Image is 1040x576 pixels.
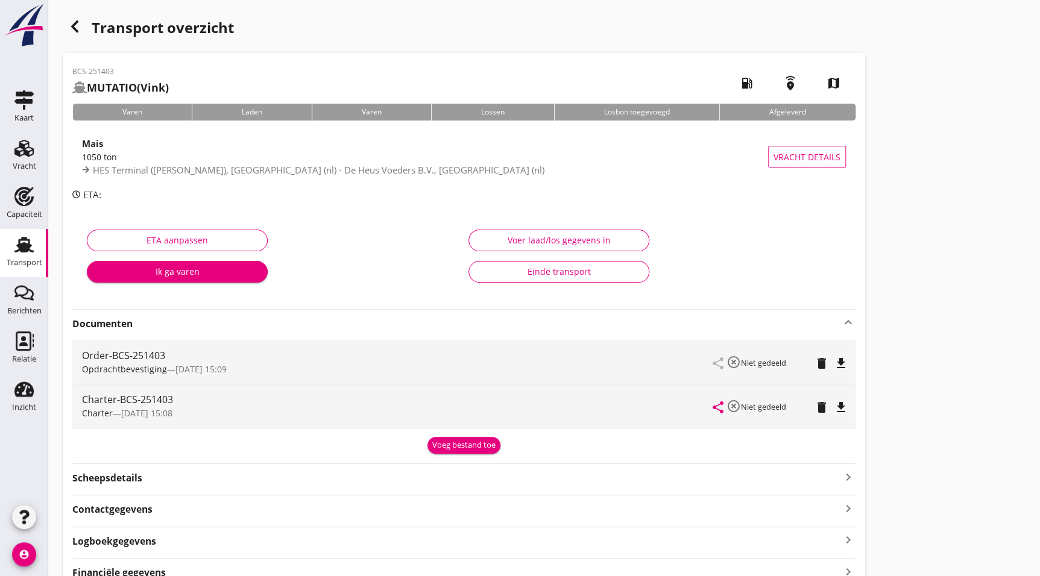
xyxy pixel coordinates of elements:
[2,3,46,48] img: logo-small.a267ee39.svg
[175,363,227,375] span: [DATE] 15:09
[427,437,500,454] button: Voeg bestand toe
[82,348,713,363] div: Order-BCS-251403
[93,164,544,176] span: HES Terminal ([PERSON_NAME]), [GEOGRAPHIC_DATA] (nl) - De Heus Voeders B.V., [GEOGRAPHIC_DATA] (nl)
[468,230,649,251] button: Voer laad/los gegevens in
[12,355,36,363] div: Relatie
[87,261,268,283] button: Ik ga varen
[192,104,312,121] div: Laden
[774,66,807,100] i: emergency_share
[7,210,42,218] div: Capaciteit
[14,114,34,122] div: Kaart
[719,104,856,121] div: Afgeleverd
[468,261,649,283] button: Einde transport
[711,400,725,415] i: share
[82,363,167,375] span: Opdrachtbevestiging
[479,265,639,278] div: Einde transport
[815,400,829,415] i: delete
[432,439,496,451] div: Voeg bestand toe
[841,532,856,548] i: keyboard_arrow_right
[12,542,36,566] i: account_circle
[82,137,103,149] strong: Mais
[82,151,768,163] div: 1050 ton
[82,407,713,419] div: —
[87,230,268,251] button: ETA aanpassen
[72,66,169,77] p: BCS-251403
[817,66,851,100] i: map
[72,502,153,516] strong: Contactgegevens
[72,80,169,96] h2: (Vink)
[97,234,257,246] div: ETA aanpassen
[834,356,848,371] i: file_download
[12,403,36,411] div: Inzicht
[730,66,764,100] i: local_gas_station
[834,400,848,415] i: file_download
[13,162,36,170] div: Vracht
[479,234,639,246] div: Voer laad/los gegevens in
[741,357,786,368] small: Niet gedeeld
[82,363,713,375] div: —
[841,469,856,485] i: keyboard_arrow_right
[72,317,841,331] strong: Documenten
[63,14,865,43] div: Transport overzicht
[7,258,42,266] div: Transport
[726,399,741,413] i: highlight_off
[841,500,856,516] i: keyboard_arrow_right
[554,104,719,121] div: Losbon toegevoegd
[312,104,431,121] div: Varen
[774,151,840,163] span: Vracht details
[741,401,786,412] small: Niet gedeeld
[841,315,856,330] i: keyboard_arrow_up
[72,534,156,548] strong: Logboekgegevens
[768,146,846,167] button: Vracht details
[83,189,101,201] span: ETA:
[72,104,192,121] div: Varen
[87,80,137,95] strong: MUTATIO
[815,356,829,371] i: delete
[431,104,554,121] div: Lossen
[7,307,42,315] div: Berichten
[726,355,741,369] i: highlight_off
[96,265,258,278] div: Ik ga varen
[72,130,856,183] a: Mais1050 tonHES Terminal ([PERSON_NAME]), [GEOGRAPHIC_DATA] (nl) - De Heus Voeders B.V., [GEOGRAP...
[82,407,113,419] span: Charter
[82,392,713,407] div: Charter-BCS-251403
[121,407,172,419] span: [DATE] 15:08
[72,471,142,485] strong: Scheepsdetails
